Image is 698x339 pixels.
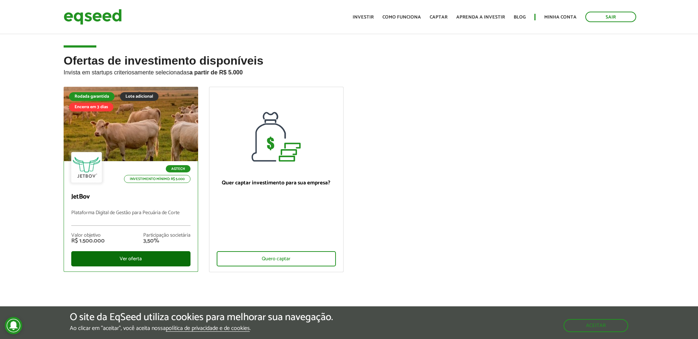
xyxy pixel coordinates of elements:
div: Quero captar [217,251,336,266]
a: Como funciona [382,15,421,20]
p: JetBov [71,193,190,201]
a: Aprenda a investir [456,15,505,20]
p: Agtech [166,165,190,172]
img: EqSeed [64,7,122,26]
div: Rodada garantida [69,92,115,101]
p: Ao clicar em "aceitar", você aceita nossa . [70,325,333,332]
p: Investimento mínimo: R$ 5.000 [124,175,190,183]
a: Blog [514,15,526,20]
div: Encerra em 3 dias [69,103,113,111]
a: política de privacidade e de cookies [166,326,250,332]
strong: a partir de R$ 5.000 [189,69,243,75]
p: Quer captar investimento para sua empresa? [217,180,336,186]
p: Plataforma Digital de Gestão para Pecuária de Corte [71,210,190,226]
div: Participação societária [143,233,190,238]
h2: Ofertas de investimento disponíveis [64,54,634,87]
div: Valor objetivo [71,233,105,238]
a: Minha conta [544,15,577,20]
p: Invista em startups criteriosamente selecionadas [64,67,634,76]
div: R$ 1.500.000 [71,238,105,244]
div: 3,50% [143,238,190,244]
button: Aceitar [563,319,628,332]
div: Lote adicional [120,92,159,101]
a: Investir [353,15,374,20]
a: Quer captar investimento para sua empresa? Quero captar [209,87,344,272]
h5: O site da EqSeed utiliza cookies para melhorar sua navegação. [70,312,333,323]
a: Captar [430,15,448,20]
div: Ver oferta [71,251,190,266]
a: Sair [585,12,636,22]
a: Rodada garantida Lote adicional Encerra em 3 dias Agtech Investimento mínimo: R$ 5.000 JetBov Pla... [64,87,198,272]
